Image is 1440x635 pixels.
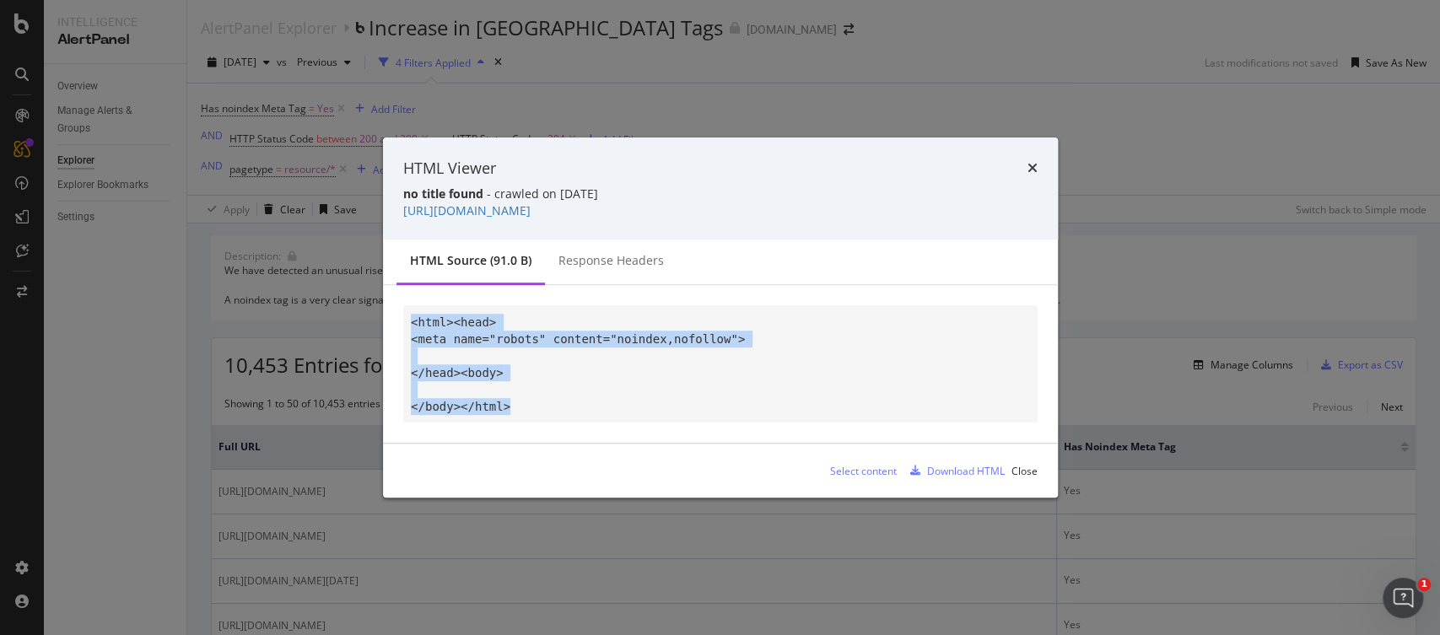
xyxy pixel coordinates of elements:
strong: no title found [403,186,483,202]
a: [URL][DOMAIN_NAME] [403,202,531,218]
div: modal [383,137,1058,498]
div: HTML source (91.0 B) [410,252,531,269]
button: Close [1011,457,1038,484]
div: Response Headers [558,252,664,269]
span: 1 [1417,578,1431,591]
code: <html><head> <meta name="robots" content="noindex,nofollow"> </head><body> </body></html> [411,315,745,413]
div: times [1027,158,1038,180]
iframe: Intercom live chat [1383,578,1423,618]
div: Download HTML [927,464,1005,478]
div: Select content [830,464,897,478]
button: Download HTML [903,457,1005,484]
div: Close [1011,464,1038,478]
div: HTML Viewer [403,158,496,180]
div: - crawled on [DATE] [403,186,1038,202]
button: Select content [817,457,897,484]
